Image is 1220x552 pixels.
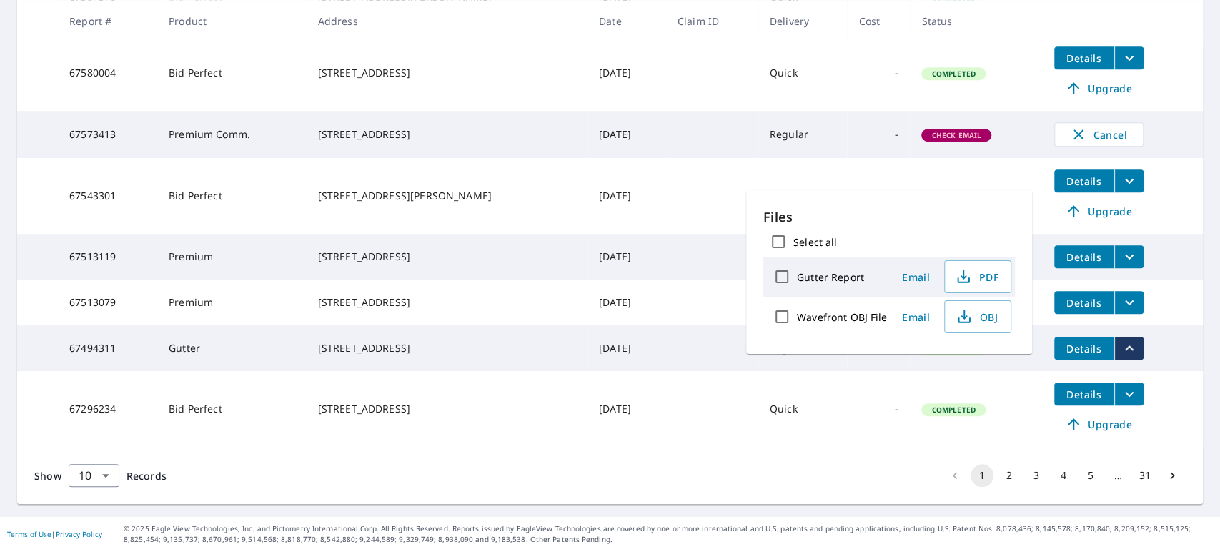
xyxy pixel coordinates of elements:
span: Details [1063,388,1106,401]
div: [STREET_ADDRESS] [318,402,576,416]
div: [STREET_ADDRESS] [318,295,576,310]
button: PDF [944,260,1011,293]
td: 67296234 [58,371,157,447]
button: filesDropdownBtn-67513079 [1114,291,1144,314]
td: [DATE] [587,325,666,371]
button: filesDropdownBtn-67494311 [1114,337,1144,360]
td: Premium Comm. [157,111,307,158]
button: detailsBtn-67296234 [1054,383,1114,405]
a: Upgrade [1054,413,1144,435]
span: Details [1063,342,1106,355]
td: Bid Perfect [157,158,307,234]
td: Quick [758,371,848,447]
span: Completed [923,405,983,415]
span: Details [1063,51,1106,65]
a: Upgrade [1054,77,1144,99]
a: Upgrade [1054,199,1144,222]
span: OBJ [953,308,999,325]
div: [STREET_ADDRESS] [318,127,576,142]
span: Show [34,469,61,483]
td: Quick [758,158,848,234]
td: - [847,111,910,158]
td: 67494311 [58,325,157,371]
td: Regular [758,111,848,158]
div: [STREET_ADDRESS][PERSON_NAME] [318,189,576,203]
span: Details [1063,296,1106,310]
td: [DATE] [587,234,666,280]
td: 67513079 [58,280,157,325]
a: Terms of Use [7,529,51,539]
button: Email [893,266,938,288]
button: Go to page 3 [1025,464,1048,487]
button: Go to page 5 [1079,464,1102,487]
button: Go to page 2 [998,464,1021,487]
button: Cancel [1054,122,1144,147]
button: detailsBtn-67513119 [1054,245,1114,268]
button: page 1 [971,464,993,487]
nav: pagination navigation [941,464,1186,487]
span: Email [898,270,933,284]
div: [STREET_ADDRESS] [318,341,576,355]
td: - [847,371,910,447]
button: filesDropdownBtn-67513119 [1114,245,1144,268]
span: PDF [953,268,999,285]
div: … [1106,468,1129,483]
td: [DATE] [587,371,666,447]
button: Go to next page [1161,464,1184,487]
button: Email [893,306,938,328]
td: [DATE] [587,35,666,111]
p: © 2025 Eagle View Technologies, Inc. and Pictometry International Corp. All Rights Reserved. Repo... [124,523,1213,545]
span: Details [1063,174,1106,188]
span: Completed [923,69,983,79]
td: Premium [157,234,307,280]
a: Privacy Policy [56,529,102,539]
button: OBJ [944,300,1011,333]
td: [DATE] [587,111,666,158]
span: Upgrade [1063,415,1135,433]
td: 67513119 [58,234,157,280]
label: Select all [793,235,837,249]
td: - [847,35,910,111]
button: Go to page 31 [1134,464,1156,487]
td: Premium [157,280,307,325]
td: [DATE] [587,158,666,234]
button: Go to page 4 [1052,464,1075,487]
td: [DATE] [587,280,666,325]
button: detailsBtn-67543301 [1054,169,1114,192]
td: 67573413 [58,111,157,158]
td: Bid Perfect [157,371,307,447]
button: filesDropdownBtn-67296234 [1114,383,1144,405]
span: Details [1063,250,1106,264]
button: filesDropdownBtn-67543301 [1114,169,1144,192]
span: Email [898,310,933,324]
div: [STREET_ADDRESS] [318,250,576,264]
span: Records [127,469,167,483]
span: Upgrade [1063,79,1135,97]
div: Show 10 records [69,464,119,487]
p: | [7,530,102,538]
span: Check Email [923,130,990,140]
label: Gutter Report [797,270,864,284]
button: detailsBtn-67513079 [1054,291,1114,314]
td: Bid Perfect [157,35,307,111]
button: filesDropdownBtn-67580004 [1114,46,1144,69]
td: - [847,158,910,234]
span: Cancel [1069,126,1129,143]
td: Gutter [157,325,307,371]
p: Files [763,207,1015,227]
td: 67580004 [58,35,157,111]
td: 67543301 [58,158,157,234]
button: detailsBtn-67494311 [1054,337,1114,360]
label: Wavefront OBJ File [797,310,887,324]
div: [STREET_ADDRESS] [318,66,576,80]
td: Quick [758,35,848,111]
div: 10 [69,455,119,496]
button: detailsBtn-67580004 [1054,46,1114,69]
span: Upgrade [1063,202,1135,220]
